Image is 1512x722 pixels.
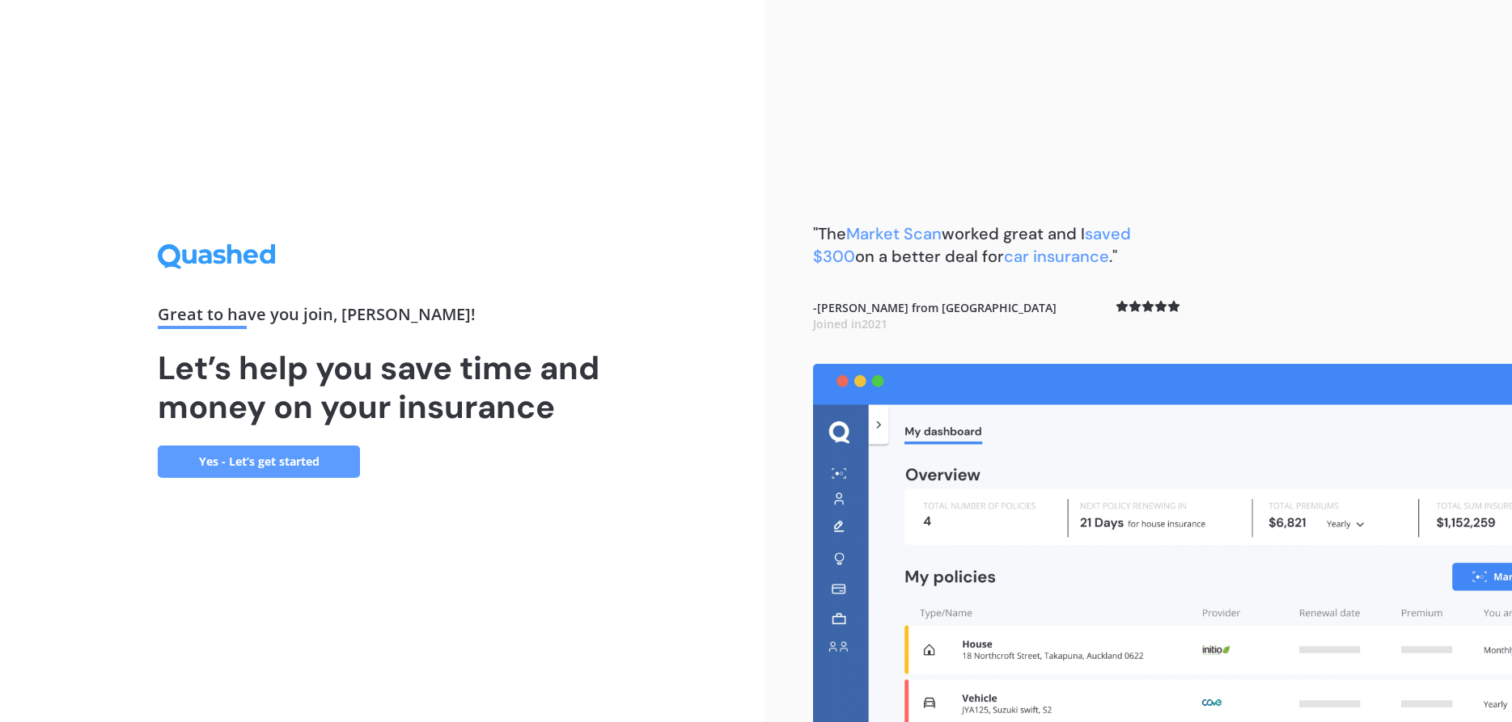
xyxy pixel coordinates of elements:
h1: Let’s help you save time and money on your insurance [158,348,606,426]
span: Joined in 2021 [813,316,887,331]
a: Yes - Let’s get started [158,445,360,478]
span: Market Scan [846,223,942,244]
b: "The worked great and I on a better deal for ." [813,223,1131,267]
div: Great to have you join , [PERSON_NAME] ! [158,306,606,329]
b: - [PERSON_NAME] from [GEOGRAPHIC_DATA] [813,300,1057,331]
span: car insurance [1004,246,1109,267]
span: saved $300 [813,223,1131,267]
